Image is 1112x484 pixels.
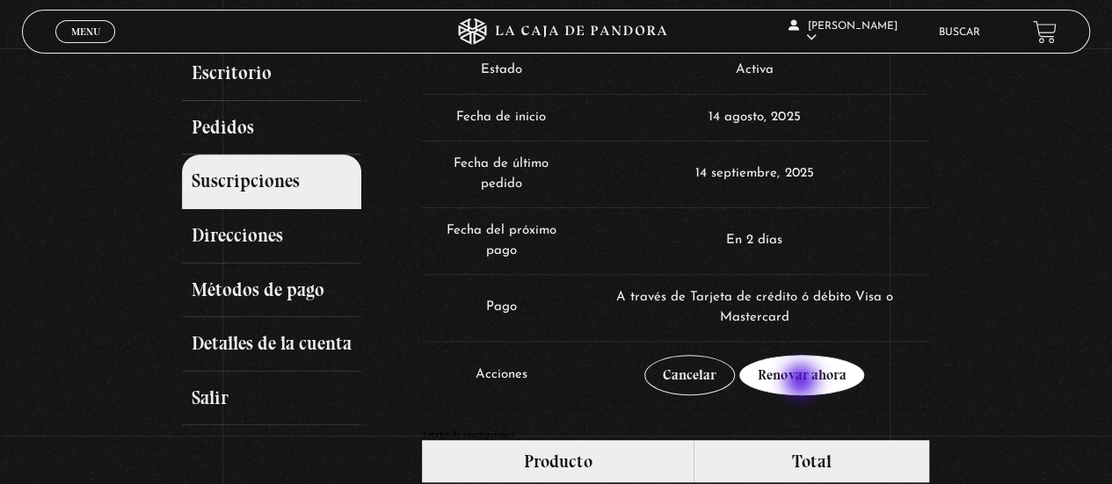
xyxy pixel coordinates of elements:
a: Buscar [939,27,980,38]
a: Métodos de pago [182,264,361,318]
td: Acciones [422,341,580,408]
span: A través de Tarjeta de crédito ó débito Visa o Mastercard [616,291,893,324]
a: View your shopping cart [1033,20,1057,44]
a: Escritorio [182,47,361,101]
span: Cerrar [65,41,106,54]
h2: Totales de suscripciones [421,430,929,439]
th: Producto [422,440,694,482]
td: Pago [422,274,580,341]
td: 14 septiembre, 2025 [580,141,929,207]
span: [PERSON_NAME] [789,21,898,43]
a: Direcciones [182,209,361,264]
td: 14 agosto, 2025 [580,94,929,141]
a: Suscripciones [182,155,361,209]
td: Fecha de inicio [422,94,580,141]
td: Fecha del próximo pago [422,207,580,274]
a: Cancelar [644,355,735,395]
a: Salir [182,372,361,426]
td: Fecha de último pedido [422,141,580,207]
span: Menu [71,26,100,37]
th: Total [694,440,928,482]
td: Estado [422,47,580,94]
nav: Páginas de cuenta [182,47,406,425]
td: En 2 días [580,207,929,274]
a: Renovar ahora [739,355,864,395]
td: Activa [580,47,929,94]
a: Pedidos [182,101,361,155]
a: Detalles de la cuenta [182,317,361,372]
